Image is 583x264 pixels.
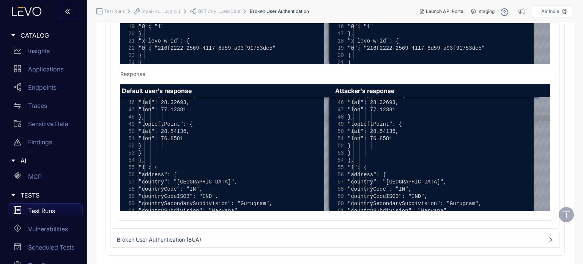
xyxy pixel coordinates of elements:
[329,150,344,157] div: 53
[329,59,344,66] div: 21
[28,173,42,180] p: MCP
[139,157,145,163] span: },
[139,128,189,134] span: "lat": 28.54136,
[120,99,135,106] div: 46
[139,136,183,142] span: "lon": 76.8581
[329,207,344,215] div: 61
[120,45,135,52] div: 22
[348,24,373,30] span: "0": "1"
[329,186,344,193] div: 58
[139,164,158,171] span: "1": {
[139,150,142,156] span: }
[348,172,386,178] span: "address": {
[65,8,71,15] span: double-left
[120,30,135,38] div: 20
[28,226,68,232] p: Vulnerabilities
[120,106,135,114] div: 47
[250,9,309,14] span: Broken User Authentication
[348,201,475,207] span: "countrySecondarySubdivision": "Gurugram
[139,38,189,44] span: "x-levo-w-id": {
[139,143,142,149] span: }
[8,240,83,258] a: Scheduled Tests
[329,30,344,38] div: 17
[329,45,344,52] div: 19
[8,43,83,62] a: Insights
[120,171,135,179] div: 56
[139,52,142,58] span: }
[562,210,571,219] span: vertical-align-top
[426,9,465,14] span: Launch API Portal
[120,157,135,164] div: 54
[348,150,351,156] span: }
[139,100,189,106] span: "lat": 28.32693,
[120,193,135,200] div: 59
[20,157,77,164] span: AI
[28,102,47,109] p: Traces
[139,201,266,207] span: "countrySecondarySubdivision": "Gurugram
[8,169,83,187] a: MCP
[28,120,68,127] p: Sensitive Data
[348,193,427,199] span: "countryCodeISO3": "IND",
[348,208,450,214] span: "countrySubdivision": "Haryana",
[348,179,446,185] span: "country": "[GEOGRAPHIC_DATA]",
[11,158,16,163] span: caret-right
[139,107,186,113] span: "lon": 77.12381
[329,99,344,106] div: 46
[117,237,553,243] span: Broken User Authentication (BUA)
[348,52,351,58] span: }
[20,32,77,39] span: CATALOG
[8,221,83,240] a: Vulnerabilities
[329,114,344,121] div: 48
[139,193,218,199] span: "countryCodeISO3": "IND",
[329,164,344,171] div: 55
[8,98,83,116] a: Traces
[60,4,75,19] button: double-left
[329,171,344,179] div: 56
[475,201,482,207] span: ",
[120,38,135,45] div: 21
[139,172,177,178] span: "address": {
[8,62,83,80] a: Applications
[120,71,145,77] div: Response
[120,121,135,128] div: 49
[28,66,63,73] p: Applications
[28,244,74,251] p: Scheduled Tests
[8,80,83,98] a: Endpoints
[414,5,471,17] button: Launch API Portal
[28,47,50,54] p: Insights
[120,135,135,142] div: 51
[120,207,135,215] div: 61
[139,60,142,66] span: }
[139,186,202,192] span: "countryCode": "IN",
[348,136,392,142] span: "lon": 76.8581
[14,138,21,146] span: warning
[329,157,344,164] div: 54
[348,121,402,127] span: "topLeftPoint": {
[348,114,354,120] span: },
[348,45,485,51] span: "0": "216f2222-2569-4117-8d59-a93f91753dc5"
[348,164,367,171] span: "1": {
[329,38,344,45] div: 18
[348,31,354,37] span: },
[479,9,495,14] span: staging
[139,208,241,214] span: "countrySubdivision": "Haryana",
[120,150,135,157] div: 53
[329,142,344,150] div: 52
[348,38,399,44] span: "x-levo-w-id": {
[329,23,344,30] div: 16
[20,192,77,199] span: TESTS
[348,60,351,66] span: }
[335,87,548,94] div: Attacker's response
[266,201,273,207] span: ",
[120,114,135,121] div: 48
[8,203,83,221] a: Test Runs
[28,207,55,214] p: Test Runs
[548,237,553,242] span: right
[329,121,344,128] div: 49
[120,23,135,30] div: 19
[142,9,181,14] span: myai-st......qjqrc 1
[348,157,354,163] span: },
[348,107,395,113] span: "lon": 77.12381
[120,200,135,207] div: 60
[104,9,125,14] span: Test Runs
